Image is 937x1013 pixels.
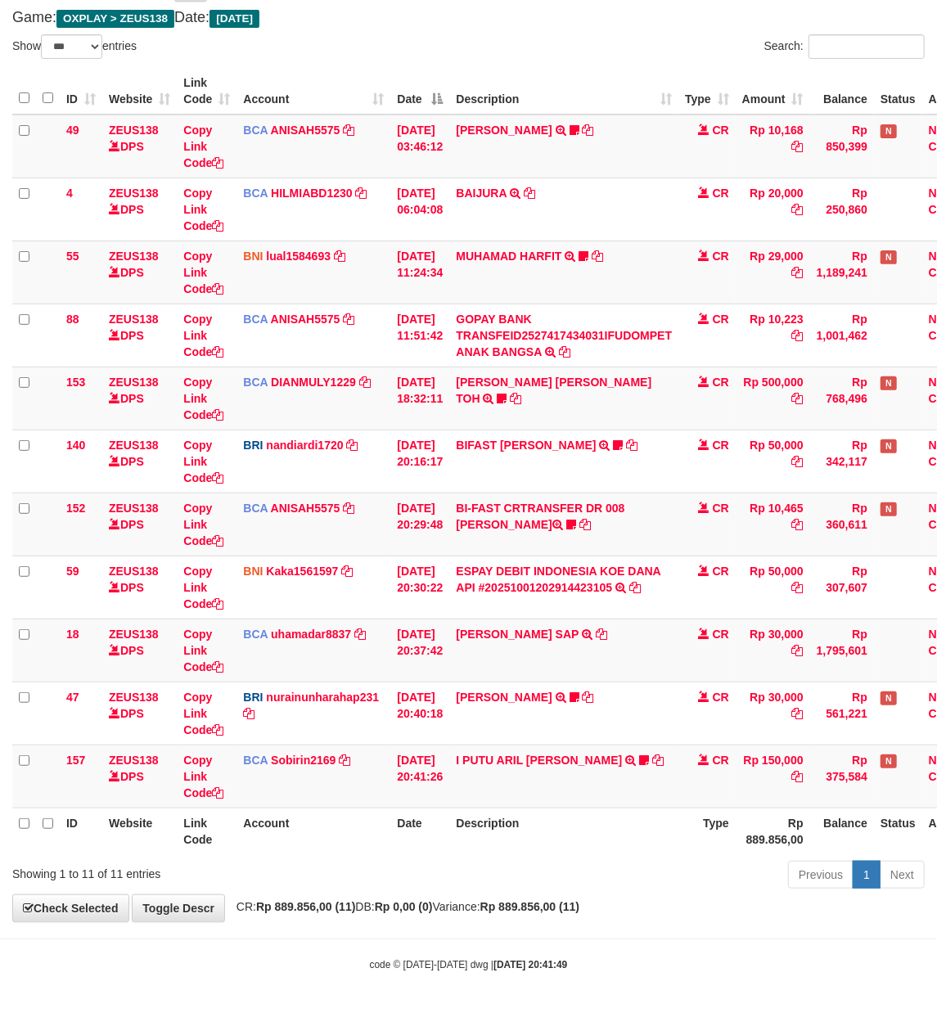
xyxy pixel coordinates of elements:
[66,187,73,200] span: 4
[109,628,159,641] a: ZEUS138
[713,439,729,452] span: CR
[510,392,521,405] a: Copy CARINA OCTAVIA TOH to clipboard
[390,682,449,745] td: [DATE] 20:40:18
[736,745,810,808] td: Rp 150,000
[456,565,660,594] a: ESPAY DEBIT INDONESIA KOE DANA API #20251001202914423105
[102,241,177,304] td: DPS
[356,187,367,200] a: Copy HILMIABD1230 to clipboard
[579,518,591,531] a: Copy BI-FAST CRTRANSFER DR 008 AMRIA JUNIARTI to clipboard
[449,808,678,854] th: Description
[583,124,594,137] a: Copy INA PAUJANAH to clipboard
[243,439,263,452] span: BRI
[60,808,102,854] th: ID
[243,754,268,767] span: BCA
[243,313,268,326] span: BCA
[736,808,810,854] th: Rp 889.856,00
[12,10,925,26] h4: Game: Date:
[102,556,177,619] td: DPS
[266,250,331,263] a: lual1584693
[390,556,449,619] td: [DATE] 20:30:22
[243,628,268,641] span: BCA
[390,367,449,430] td: [DATE] 18:32:11
[652,754,664,767] a: Copy I PUTU ARIL BUDI H to clipboard
[183,439,223,484] a: Copy Link Code
[228,900,579,913] span: CR: DB: Variance:
[102,745,177,808] td: DPS
[881,754,897,768] span: Has Note
[359,376,371,389] a: Copy DIANMULY1229 to clipboard
[66,565,79,578] span: 59
[243,707,255,720] a: Copy nurainunharahap231 to clipboard
[390,745,449,808] td: [DATE] 20:41:26
[480,900,579,913] strong: Rp 889.856,00 (11)
[456,376,651,405] a: [PERSON_NAME] [PERSON_NAME] TOH
[678,68,736,115] th: Type: activate to sort column ascending
[792,518,804,531] a: Copy Rp 10,465 to clipboard
[736,493,810,556] td: Rp 10,465
[177,808,237,854] th: Link Code
[183,376,223,421] a: Copy Link Code
[736,556,810,619] td: Rp 50,000
[456,187,507,200] a: BAIJURA
[736,68,810,115] th: Amount: activate to sort column ascending
[736,115,810,178] td: Rp 10,168
[881,691,897,705] span: Has Note
[493,959,567,970] strong: [DATE] 20:41:49
[736,367,810,430] td: Rp 500,000
[66,250,79,263] span: 55
[792,266,804,279] a: Copy Rp 29,000 to clipboard
[713,187,729,200] span: CR
[792,644,804,657] a: Copy Rp 30,000 to clipboard
[109,124,159,137] a: ZEUS138
[390,304,449,367] td: [DATE] 11:51:42
[102,430,177,493] td: DPS
[456,313,672,358] a: GOPAY BANK TRANSFEID2527417434031IFUDOMPET ANAK BANGSA
[810,241,874,304] td: Rp 1,189,241
[60,68,102,115] th: ID: activate to sort column ascending
[456,124,552,137] a: [PERSON_NAME]
[183,691,223,736] a: Copy Link Code
[792,455,804,468] a: Copy Rp 50,000 to clipboard
[456,439,596,452] a: BIFAST [PERSON_NAME]
[271,754,336,767] a: Sobirin2169
[109,502,159,515] a: ZEUS138
[592,250,603,263] a: Copy MUHAMAD HARFIT to clipboard
[736,241,810,304] td: Rp 29,000
[339,754,350,767] a: Copy Sobirin2169 to clipboard
[583,691,594,704] a: Copy RISAL WAHYUDI to clipboard
[713,565,729,578] span: CR
[109,691,159,704] a: ZEUS138
[792,581,804,594] a: Copy Rp 50,000 to clipboard
[736,304,810,367] td: Rp 10,223
[881,124,897,138] span: Has Note
[736,430,810,493] td: Rp 50,000
[713,628,729,641] span: CR
[334,250,345,263] a: Copy lual1584693 to clipboard
[736,682,810,745] td: Rp 30,000
[177,68,237,115] th: Link Code: activate to sort column ascending
[792,329,804,342] a: Copy Rp 10,223 to clipboard
[341,565,353,578] a: Copy Kaka1561597 to clipboard
[456,628,579,641] a: [PERSON_NAME] SAP
[881,439,897,453] span: Has Note
[343,313,354,326] a: Copy ANISAH5575 to clipboard
[792,392,804,405] a: Copy Rp 500,000 to clipboard
[243,250,263,263] span: BNI
[183,565,223,610] a: Copy Link Code
[102,682,177,745] td: DPS
[874,808,922,854] th: Status
[390,493,449,556] td: [DATE] 20:29:48
[109,565,159,578] a: ZEUS138
[12,894,129,922] a: Check Selected
[109,754,159,767] a: ZEUS138
[347,439,358,452] a: Copy nandiardi1720 to clipboard
[102,808,177,854] th: Website
[256,900,355,913] strong: Rp 889.856,00 (11)
[109,250,159,263] a: ZEUS138
[375,900,433,913] strong: Rp 0,00 (0)
[66,439,85,452] span: 140
[626,439,637,452] a: Copy BIFAST MUHAMMAD FIR to clipboard
[109,439,159,452] a: ZEUS138
[810,178,874,241] td: Rp 250,860
[271,187,353,200] a: HILMIABD1230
